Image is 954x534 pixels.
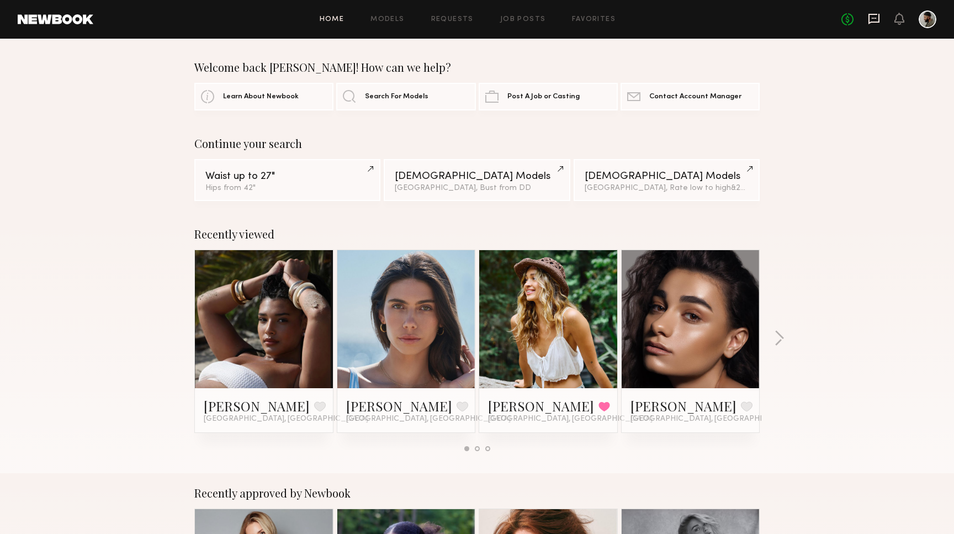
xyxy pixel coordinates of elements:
[488,415,653,424] span: [GEOGRAPHIC_DATA], [GEOGRAPHIC_DATA]
[223,93,299,101] span: Learn About Newbook
[370,16,404,23] a: Models
[194,61,760,74] div: Welcome back [PERSON_NAME]! How can we help?
[574,159,760,201] a: [DEMOGRAPHIC_DATA] Models[GEOGRAPHIC_DATA], Rate low to high&2other filters
[346,415,511,424] span: [GEOGRAPHIC_DATA], [GEOGRAPHIC_DATA]
[395,184,559,192] div: [GEOGRAPHIC_DATA], Bust from DD
[194,137,760,150] div: Continue your search
[731,184,784,192] span: & 2 other filter s
[194,487,760,500] div: Recently approved by Newbook
[346,397,452,415] a: [PERSON_NAME]
[431,16,474,23] a: Requests
[205,171,369,182] div: Waist up to 27"
[585,184,749,192] div: [GEOGRAPHIC_DATA], Rate low to high
[500,16,546,23] a: Job Posts
[585,171,749,182] div: [DEMOGRAPHIC_DATA] Models
[488,397,594,415] a: [PERSON_NAME]
[194,83,333,110] a: Learn About Newbook
[649,93,741,101] span: Contact Account Manager
[507,93,580,101] span: Post A Job or Casting
[365,93,428,101] span: Search For Models
[630,415,795,424] span: [GEOGRAPHIC_DATA], [GEOGRAPHIC_DATA]
[320,16,344,23] a: Home
[384,159,570,201] a: [DEMOGRAPHIC_DATA] Models[GEOGRAPHIC_DATA], Bust from DD
[479,83,618,110] a: Post A Job or Casting
[204,397,310,415] a: [PERSON_NAME]
[204,415,368,424] span: [GEOGRAPHIC_DATA], [GEOGRAPHIC_DATA]
[395,171,559,182] div: [DEMOGRAPHIC_DATA] Models
[194,228,760,241] div: Recently viewed
[621,83,760,110] a: Contact Account Manager
[630,397,736,415] a: [PERSON_NAME]
[194,159,380,201] a: Waist up to 27"Hips from 42"
[336,83,475,110] a: Search For Models
[572,16,616,23] a: Favorites
[205,184,369,192] div: Hips from 42"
